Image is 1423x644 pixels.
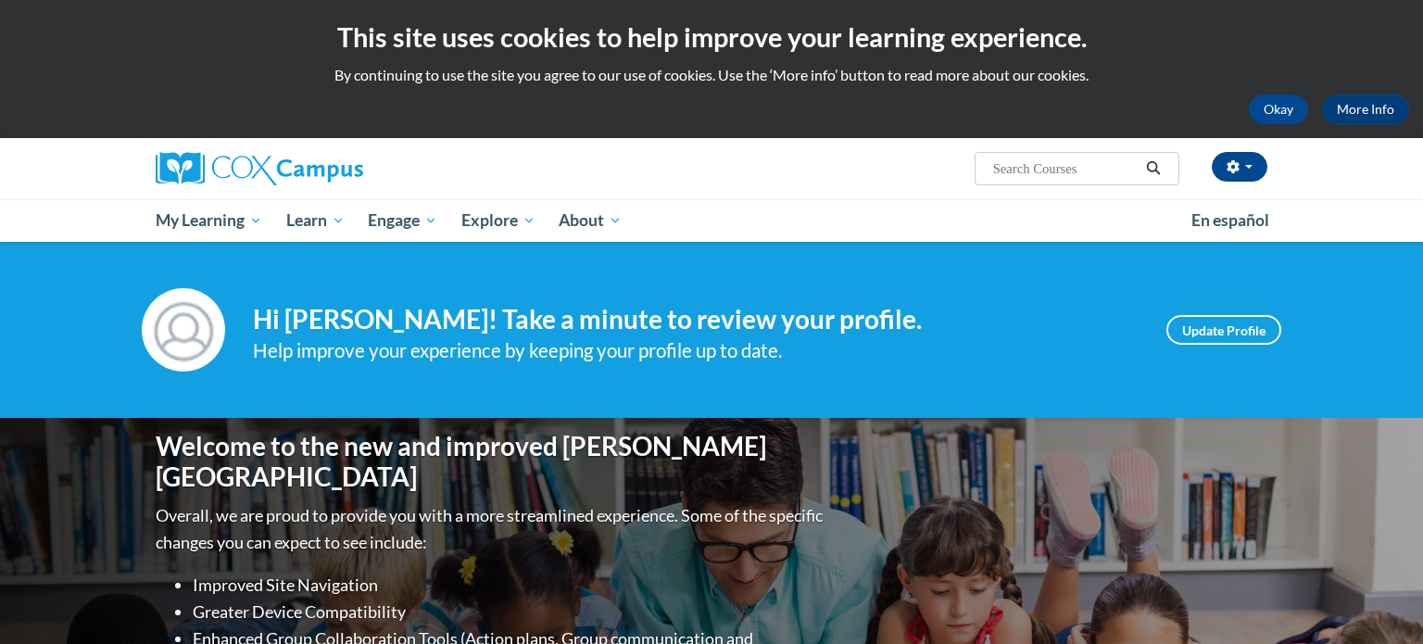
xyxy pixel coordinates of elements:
span: Engage [368,209,437,232]
input: Search Courses [991,158,1140,180]
a: Learn [274,199,357,242]
a: More Info [1322,95,1409,124]
a: My Learning [144,199,274,242]
h1: Welcome to the new and improved [PERSON_NAME][GEOGRAPHIC_DATA] [156,431,827,493]
div: Main menu [128,199,1295,242]
span: My Learning [156,209,262,232]
a: En español [1179,201,1281,240]
span: En español [1191,210,1269,230]
span: Learn [286,209,345,232]
img: Cox Campus [156,152,363,185]
button: Search [1140,158,1167,180]
a: About [548,199,635,242]
span: Explore [461,209,535,232]
button: Account Settings [1212,152,1267,182]
iframe: Button to launch messaging window [1349,570,1408,629]
a: Engage [356,199,449,242]
a: Update Profile [1166,315,1281,345]
h4: Hi [PERSON_NAME]! Take a minute to review your profile. [253,304,1139,335]
h2: This site uses cookies to help improve your learning experience. [14,19,1409,56]
div: Help improve your experience by keeping your profile up to date. [253,335,1139,366]
a: Explore [449,199,548,242]
li: Improved Site Navigation [193,572,827,599]
button: Okay [1249,95,1308,124]
p: By continuing to use the site you agree to our use of cookies. Use the ‘More info’ button to read... [14,65,1409,85]
img: Profile Image [142,288,225,372]
span: About [559,209,622,232]
li: Greater Device Compatibility [193,599,827,625]
a: Cox Campus [156,152,508,185]
p: Overall, we are proud to provide you with a more streamlined experience. Some of the specific cha... [156,502,827,556]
